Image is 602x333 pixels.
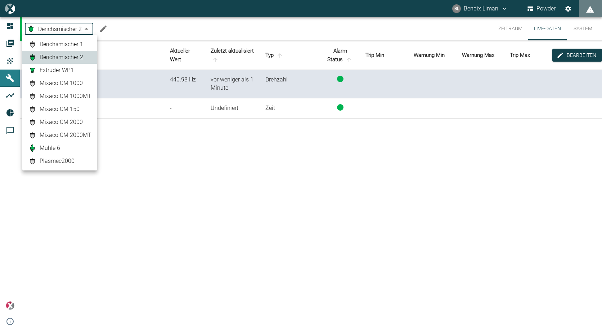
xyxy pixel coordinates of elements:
a: Mixaco CM 2000 [28,118,91,126]
span: Mixaco CM 2000MT [40,131,91,139]
a: Mühle 6 [28,144,91,152]
span: Derichsmischer 2 [40,53,83,62]
a: Mixaco CM 1000MT [28,92,91,101]
a: Extruder WP1 [28,66,91,75]
span: Mixaco CM 2000 [40,118,83,126]
a: Mixaco CM 2000MT [28,131,91,139]
span: Mühle 6 [40,144,60,152]
span: Mixaco CM 150 [40,105,80,114]
a: Derichsmischer 1 [28,40,91,49]
a: Plasmec2000 [28,157,91,165]
span: Mixaco CM 1000 [40,79,83,88]
a: Mixaco CM 1000 [28,79,91,88]
span: Derichsmischer 1 [40,40,83,49]
span: Mixaco CM 1000MT [40,92,91,101]
a: Derichsmischer 2 [28,53,91,62]
span: Plasmec2000 [40,157,75,165]
span: Extruder WP1 [40,66,74,75]
a: Mixaco CM 150 [28,105,91,114]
